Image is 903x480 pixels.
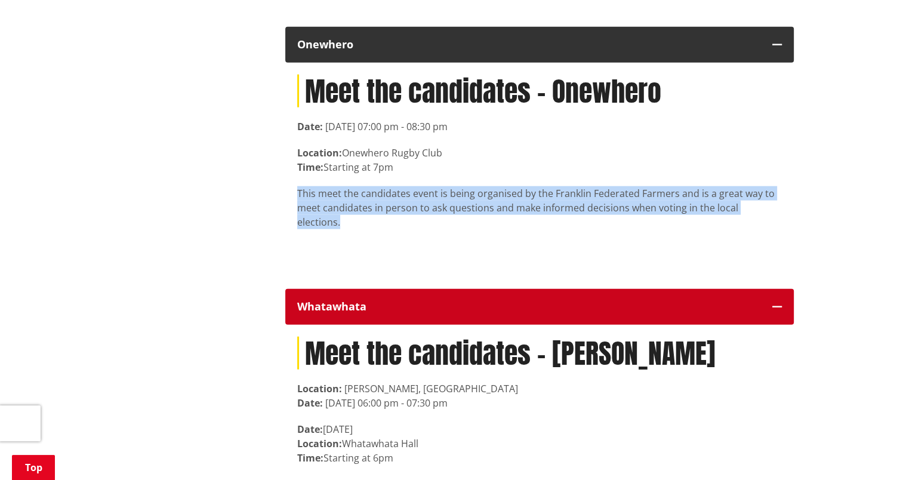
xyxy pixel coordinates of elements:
[297,120,323,133] strong: Date:
[285,27,794,63] button: Onewhero
[297,146,342,159] strong: Location:
[297,423,323,436] strong: Date:
[297,422,782,465] p: [DATE] Whatawhata Hall Starting at 6pm
[297,437,342,450] strong: Location:
[325,120,448,133] time: [DATE] 07:00 pm - 08:30 pm
[297,337,782,370] h1: Meet the candidates - [PERSON_NAME]
[297,451,323,464] strong: Time:
[297,301,760,313] div: Whatawhata
[297,396,323,410] strong: Date:
[297,186,782,229] p: This meet the candidates event is being organised by the Franklin Federated Farmers and is a grea...
[297,382,342,395] strong: Location:
[297,161,323,174] strong: Time:
[297,146,782,174] p: Onewhero Rugby Club Starting at 7pm
[12,455,55,480] a: Top
[297,75,782,107] h1: Meet the candidates - Onewhero
[325,396,448,410] time: [DATE] 06:00 pm - 07:30 pm
[297,39,760,51] div: Onewhero
[344,382,518,395] span: [PERSON_NAME], [GEOGRAPHIC_DATA]
[285,289,794,325] button: Whatawhata
[848,430,891,473] iframe: Messenger Launcher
